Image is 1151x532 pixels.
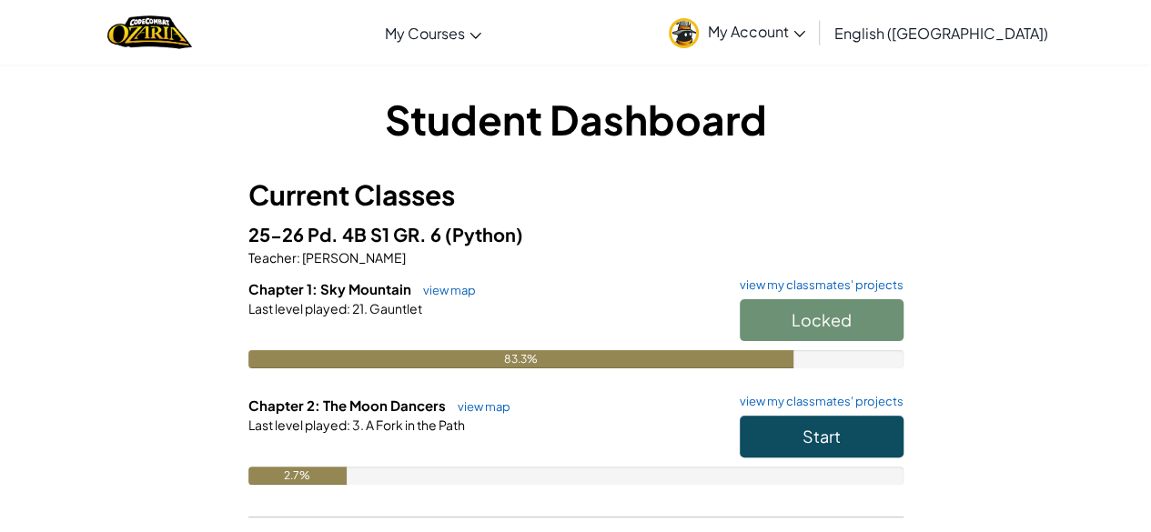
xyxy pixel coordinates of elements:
a: view my classmates' projects [731,279,904,291]
img: Home [107,14,192,51]
div: 2.7% [248,467,347,485]
span: 3. [350,417,364,433]
span: Gauntlet [368,300,422,316]
span: [PERSON_NAME] [300,249,406,266]
a: My Courses [376,8,490,57]
a: Ozaria by CodeCombat logo [107,14,192,51]
a: view map [449,399,510,414]
div: 83.3% [248,350,794,368]
span: 25-26 Pd. 4B S1 GR. 6 [248,223,445,246]
a: My Account [660,4,814,61]
h1: Student Dashboard [248,91,904,147]
button: Start [740,416,904,457]
a: view map [414,283,476,297]
span: Start [803,426,841,447]
span: : [297,249,300,266]
span: (Python) [445,223,523,246]
a: view my classmates' projects [731,396,904,407]
span: English ([GEOGRAPHIC_DATA]) [834,24,1048,43]
span: Chapter 1: Sky Mountain [248,280,414,297]
h3: Current Classes [248,175,904,216]
span: : [347,300,350,316]
span: Last level played [248,300,347,316]
span: 21. [350,300,368,316]
span: My Account [708,22,805,41]
span: My Courses [385,24,465,43]
span: : [347,417,350,433]
span: A Fork in the Path [364,417,465,433]
span: Teacher [248,249,297,266]
span: Last level played [248,417,347,433]
a: English ([GEOGRAPHIC_DATA]) [825,8,1057,57]
img: avatar [669,18,699,48]
span: Chapter 2: The Moon Dancers [248,396,449,414]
